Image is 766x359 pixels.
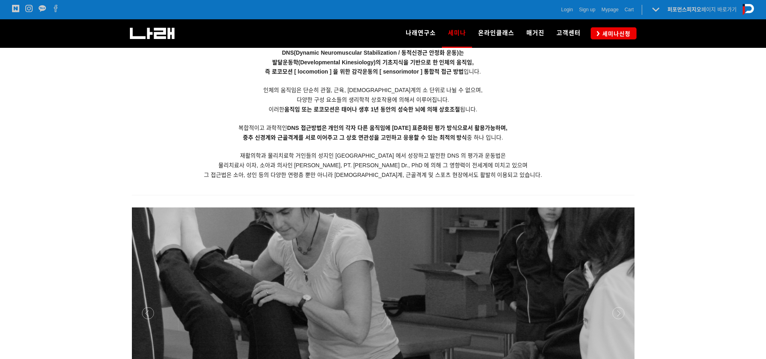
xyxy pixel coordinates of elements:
[478,29,514,37] span: 온라인클래스
[243,134,503,141] span: 중 하나 입니다.
[557,29,581,37] span: 고객센터
[550,19,587,47] a: 고객센터
[243,134,467,141] strong: 중추 신경계와 근골격계를 서로 이어주고 그 상호 연관성을 고민하고 응용할 수 있는 최적의 방식
[284,106,460,113] strong: 움직임 또는 로코모션은 태어나 생후 1년 동안의 성숙한 뇌에 의해 상호조절
[667,6,737,12] a: 퍼포먼스피지오페이지 바로가기
[238,125,507,131] span: 복합적이고 과학적인
[442,19,472,47] a: 세미나
[263,87,483,93] span: 인체의 움직임은 단순히 관절, 근육, [DEMOGRAPHIC_DATA]계의 소 단위로 나뉠 수 없으며,
[204,172,542,178] span: 그 접근법은 소아, 성인 등의 다양한 연령층 뿐만 아니라 [DEMOGRAPHIC_DATA]계, 근골격계 및 스포츠 현장에서도 활발히 이용되고 있습니다.
[624,6,634,14] a: Cart
[240,152,505,159] span: 재활의학과 물리치료학 거인들의 성지인 [GEOGRAPHIC_DATA] 에서 성장하고 발전한 DNS 의 평가과 운동법은
[269,106,477,113] span: 이러한 됩니다.
[526,29,544,37] span: 매거진
[265,68,481,75] span: 입니다.
[400,19,442,47] a: 나래연구소
[265,68,464,75] strong: 즉 로코모션 [ locomotion ] 을 위한 감각운동의 [ sensorimotor ] 통합적 접근 방법
[561,6,573,14] a: Login
[282,49,464,56] strong: DNS(Dynamic Neuromuscular Stabilization / 동적신경근 안정화 운동)는
[667,6,701,12] strong: 퍼포먼스피지오
[591,27,637,39] a: 세미나신청
[448,27,466,39] span: 세미나
[520,19,550,47] a: 매거진
[602,6,619,14] a: Mypage
[287,125,507,131] strong: DNS 접근방법은 개인의 각자 다른 움직임에 [DATE] 표준화된 평가 방식으로서 활용가능하며,
[406,29,436,37] span: 나래연구소
[472,19,520,47] a: 온라인클래스
[297,96,449,103] span: 다양한 구성 요소들의 생리학적 상호작용에 의해서 이루어집니다.
[600,30,630,38] span: 세미나신청
[272,59,474,66] span: 발달운동학(Developmental Kinesiology)의 기초지식을 기반으로 한 인체의 움직임,
[218,162,528,168] span: 물리치료사 이자, 소아과 의사인 [PERSON_NAME], PT. [PERSON_NAME] Dr., PhD 에 의해 그 영향력이 전세계에 미치고 있으며
[579,6,596,14] a: Sign up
